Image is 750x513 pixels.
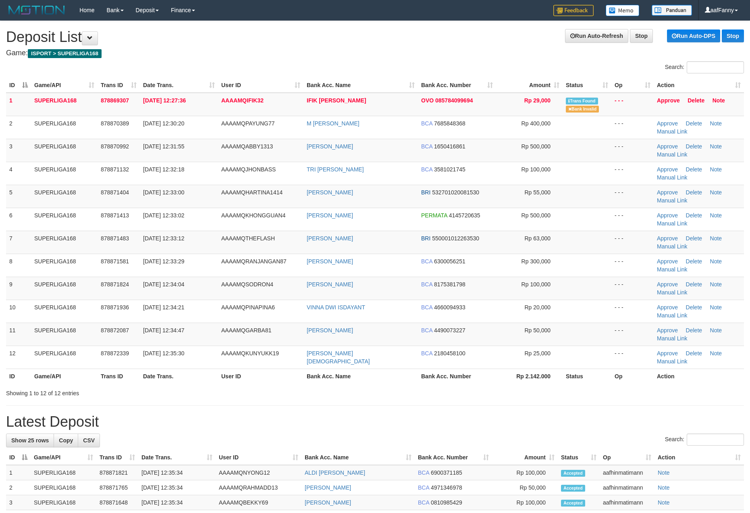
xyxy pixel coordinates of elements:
span: Rp 300,000 [521,258,551,265]
span: Rp 63,000 [524,235,551,242]
th: Trans ID [98,369,140,384]
span: AAAAMQKUNYUKK19 [221,350,279,357]
span: BCA [421,143,432,150]
a: Run Auto-Refresh [565,29,628,43]
td: Rp 100,000 [492,465,558,480]
span: AAAAMQKHONGGUAN4 [221,212,285,219]
td: 10 [6,300,31,323]
span: AAAAMQSODRON4 [221,281,273,288]
span: Copy 3581021745 to clipboard [434,166,465,173]
td: 1 [6,465,31,480]
th: ID: activate to sort column descending [6,450,31,465]
span: Similar transaction found [566,98,598,104]
td: 4 [6,162,31,185]
th: Amount: activate to sort column ascending [492,450,558,465]
a: Delete [686,281,702,288]
td: SUPERLIGA168 [31,495,96,510]
a: Manual Link [657,151,688,158]
td: 2 [6,116,31,139]
td: SUPERLIGA168 [31,139,98,162]
a: Manual Link [657,266,688,273]
span: OVO [421,97,434,104]
a: [PERSON_NAME] [307,143,353,150]
td: SUPERLIGA168 [31,346,98,369]
th: Bank Acc. Name: activate to sort column ascending [303,78,418,93]
td: - - - [611,254,654,277]
span: AAAAMQPINAPINA6 [221,304,275,311]
span: [DATE] 12:34:47 [143,327,184,334]
td: AAAAMQNYONG12 [216,465,301,480]
th: User ID: activate to sort column ascending [218,78,303,93]
a: Delete [686,143,702,150]
td: - - - [611,277,654,300]
span: Rp 20,000 [524,304,551,311]
th: Op: activate to sort column ascending [611,78,654,93]
th: Date Trans.: activate to sort column ascending [138,450,216,465]
a: Note [658,469,670,476]
th: Game/API [31,369,98,384]
a: Note [658,499,670,506]
a: Delete [686,327,702,334]
td: 12 [6,346,31,369]
a: Approve [657,120,678,127]
td: [DATE] 12:35:34 [138,465,216,480]
h1: Latest Deposit [6,414,744,430]
span: Copy 532701020081530 to clipboard [432,189,479,196]
td: SUPERLIGA168 [31,208,98,231]
td: [DATE] 12:35:34 [138,495,216,510]
span: PERMATA [421,212,447,219]
td: AAAAMQBEKKY69 [216,495,301,510]
span: Copy 0810985429 to clipboard [431,499,462,506]
td: Rp 50,000 [492,480,558,495]
a: [PERSON_NAME] [307,235,353,242]
img: MOTION_logo.png [6,4,67,16]
span: AAAAMQJHONBASS [221,166,276,173]
th: Bank Acc. Name: activate to sort column ascending [301,450,415,465]
a: [PERSON_NAME] [305,484,351,491]
h4: Game: [6,49,744,57]
input: Search: [687,434,744,446]
td: 3 [6,139,31,162]
span: BCA [421,327,432,334]
td: Rp 100,000 [492,495,558,510]
a: Delete [686,212,702,219]
span: Rp 25,000 [524,350,551,357]
th: Game/API: activate to sort column ascending [31,78,98,93]
th: Trans ID: activate to sort column ascending [98,78,140,93]
span: Copy 1650416861 to clipboard [434,143,465,150]
a: Manual Link [657,335,688,342]
td: - - - [611,323,654,346]
span: BCA [418,469,429,476]
label: Search: [665,61,744,73]
span: AAAAMQPAYUNG77 [221,120,275,127]
span: 878871581 [101,258,129,265]
a: Note [710,189,722,196]
span: Copy 4660094933 to clipboard [434,304,465,311]
span: Copy 8175381798 to clipboard [434,281,465,288]
a: TRI [PERSON_NAME] [307,166,364,173]
td: 11 [6,323,31,346]
a: Note [710,327,722,334]
span: AAAAMQHARTINA1414 [221,189,283,196]
td: SUPERLIGA168 [31,231,98,254]
span: Rp 100,000 [521,166,551,173]
a: Approve [657,97,680,104]
span: Rp 100,000 [521,281,551,288]
span: 878872087 [101,327,129,334]
th: Date Trans. [140,369,218,384]
a: Approve [657,235,678,242]
a: [PERSON_NAME] [307,281,353,288]
a: [PERSON_NAME][DEMOGRAPHIC_DATA] [307,350,370,365]
span: [DATE] 12:32:18 [143,166,184,173]
td: 5 [6,185,31,208]
a: Approve [657,166,678,173]
td: - - - [611,139,654,162]
td: - - - [611,93,654,116]
a: Note [710,120,722,127]
th: Rp 2.142.000 [496,369,563,384]
td: aafhinmatimann [600,495,654,510]
span: AAAAMQRANJANGAN87 [221,258,287,265]
a: Delete [686,120,702,127]
a: Manual Link [657,243,688,250]
td: - - - [611,162,654,185]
